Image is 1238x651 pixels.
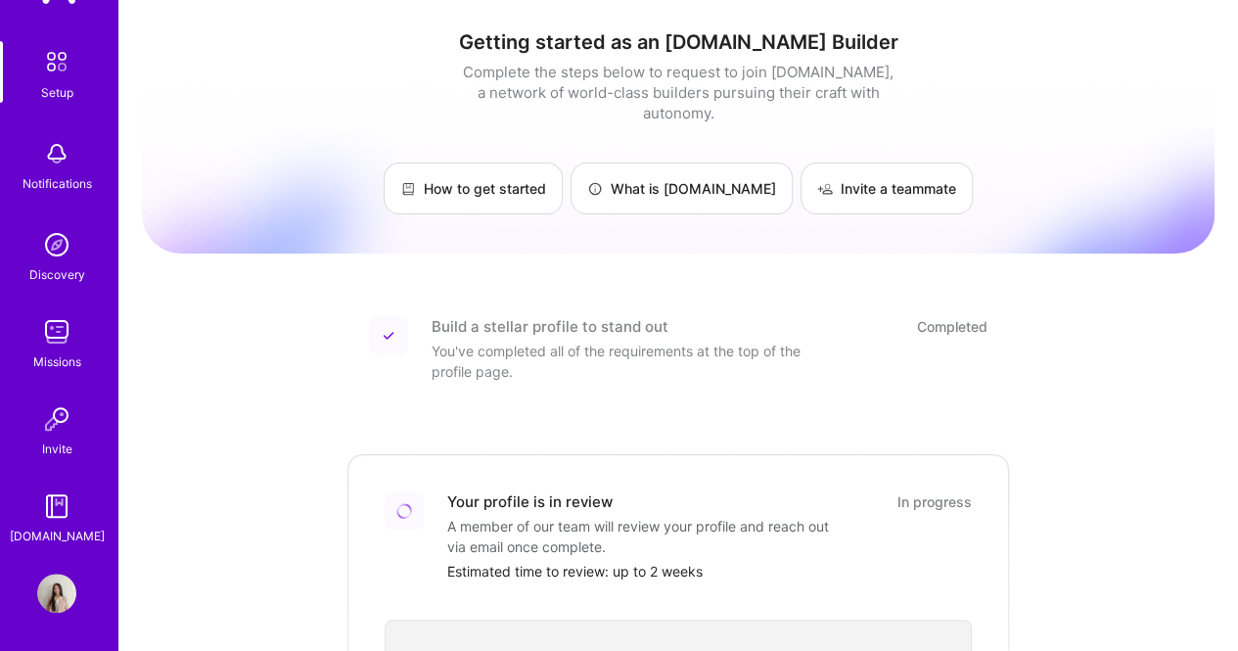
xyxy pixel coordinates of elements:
img: How to get started [400,181,416,197]
div: [DOMAIN_NAME] [10,526,105,546]
div: Complete the steps below to request to join [DOMAIN_NAME], a network of world-class builders purs... [458,62,898,123]
div: Notifications [23,173,92,194]
div: Your profile is in review [447,491,613,512]
img: bell [37,134,76,173]
a: Invite a teammate [801,163,973,214]
div: You've completed all of the requirements at the top of the profile page. [432,341,823,382]
div: Estimated time to review: up to 2 weeks [447,561,972,581]
div: A member of our team will review your profile and reach out via email once complete. [447,516,839,557]
div: Build a stellar profile to stand out [432,316,668,337]
img: teamwork [37,312,76,351]
div: Discovery [29,264,85,285]
img: Invite [37,399,76,439]
img: guide book [37,487,76,526]
div: Setup [41,82,73,103]
img: What is A.Team [587,181,603,197]
a: How to get started [384,163,563,214]
a: User Avatar [32,574,81,613]
img: Completed [383,330,394,342]
img: Loading [393,500,416,523]
img: User Avatar [37,574,76,613]
img: Invite a teammate [817,181,833,197]
img: setup [36,41,77,82]
div: Missions [33,351,81,372]
img: discovery [37,225,76,264]
div: Completed [917,316,987,337]
a: What is [DOMAIN_NAME] [571,163,793,214]
div: Invite [42,439,72,459]
div: In progress [897,491,972,512]
h1: Getting started as an [DOMAIN_NAME] Builder [142,30,1215,54]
